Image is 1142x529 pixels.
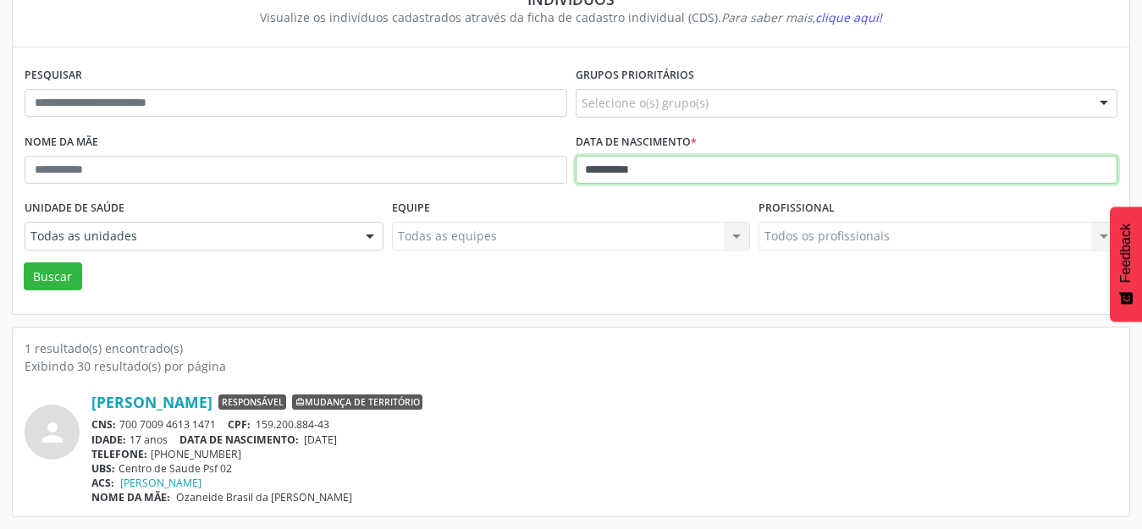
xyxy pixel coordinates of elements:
[304,433,337,447] span: [DATE]
[1118,223,1134,283] span: Feedback
[25,63,82,89] label: Pesquisar
[91,447,147,461] span: TELEFONE:
[721,9,882,25] i: Para saber mais,
[25,339,1117,357] div: 1 resultado(s) encontrado(s)
[256,417,329,432] span: 159.200.884-43
[218,394,286,410] span: Responsável
[36,8,1106,26] div: Visualize os indivíduos cadastrados através da ficha de cadastro individual (CDS).
[91,433,126,447] span: IDADE:
[91,433,1117,447] div: 17 anos
[91,461,1117,476] div: Centro de Saude Psf 02
[582,94,709,112] span: Selecione o(s) grupo(s)
[24,262,82,291] button: Buscar
[576,63,694,89] label: Grupos prioritários
[91,393,212,411] a: [PERSON_NAME]
[120,476,201,490] a: [PERSON_NAME]
[759,196,835,222] label: Profissional
[392,196,430,222] label: Equipe
[30,228,349,245] span: Todas as unidades
[228,417,251,432] span: CPF:
[25,357,1117,375] div: Exibindo 30 resultado(s) por página
[179,433,299,447] span: DATA DE NASCIMENTO:
[91,476,114,490] span: ACS:
[37,417,68,448] i: person
[91,447,1117,461] div: [PHONE_NUMBER]
[91,417,1117,432] div: 700 7009 4613 1471
[1110,207,1142,322] button: Feedback - Mostrar pesquisa
[91,417,116,432] span: CNS:
[91,490,170,504] span: NOME DA MÃE:
[25,129,98,156] label: Nome da mãe
[815,9,882,25] span: clique aqui!
[91,461,115,476] span: UBS:
[576,129,697,156] label: Data de nascimento
[176,490,352,504] span: Ozaneide Brasil da [PERSON_NAME]
[25,196,124,222] label: Unidade de saúde
[292,394,422,410] span: Mudança de território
